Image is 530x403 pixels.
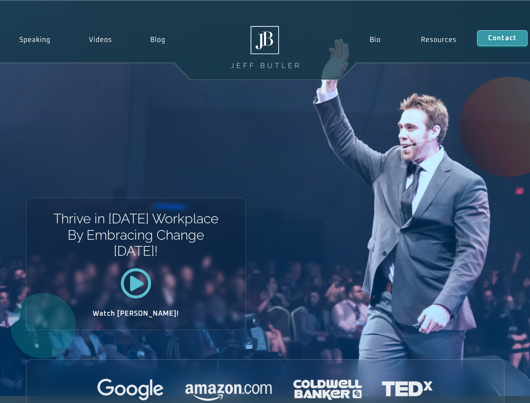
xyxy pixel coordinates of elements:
h2: Watch [PERSON_NAME]! [56,310,216,317]
a: Blog [131,30,185,50]
span: Contact [488,35,517,42]
a: Bio [349,30,401,50]
a: Resources [401,30,477,50]
a: Videos [70,30,131,50]
h1: Thrive in [DATE] Workplace By Embracing Change [DATE]! [52,211,219,259]
a: Contact [477,30,527,46]
nav: Menu [349,30,477,50]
